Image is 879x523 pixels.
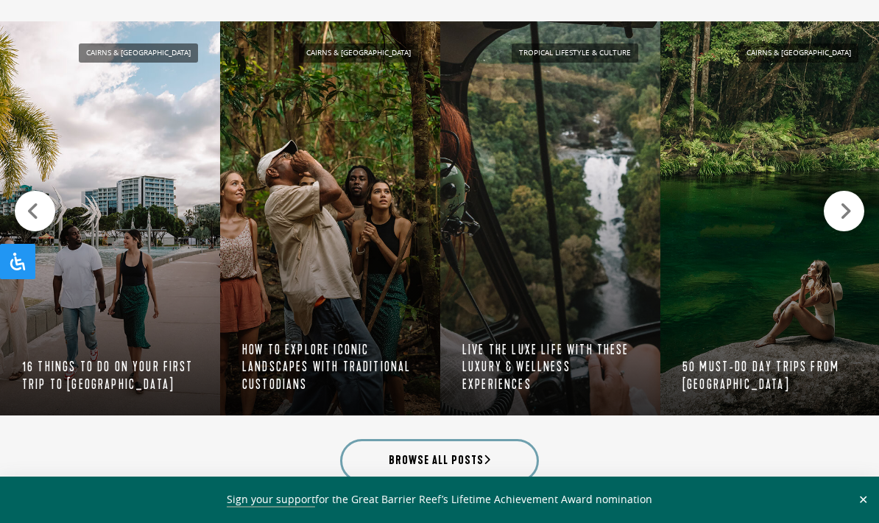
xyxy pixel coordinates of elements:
button: Close [855,493,872,506]
a: Browse all posts [340,439,539,482]
a: private helicopter flight over daintree waterfall Tropical Lifestyle & Culture Live the luxe life... [440,21,660,415]
span: for the Great Barrier Reef’s Lifetime Achievement Award nomination [227,492,652,508]
a: Sign your support [227,492,315,508]
svg: Open Accessibility Panel [9,253,27,270]
a: Mossman Gorge Centre Ngadiku Dreamtime Walk Cairns & [GEOGRAPHIC_DATA] How to explore iconic land... [220,21,440,415]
